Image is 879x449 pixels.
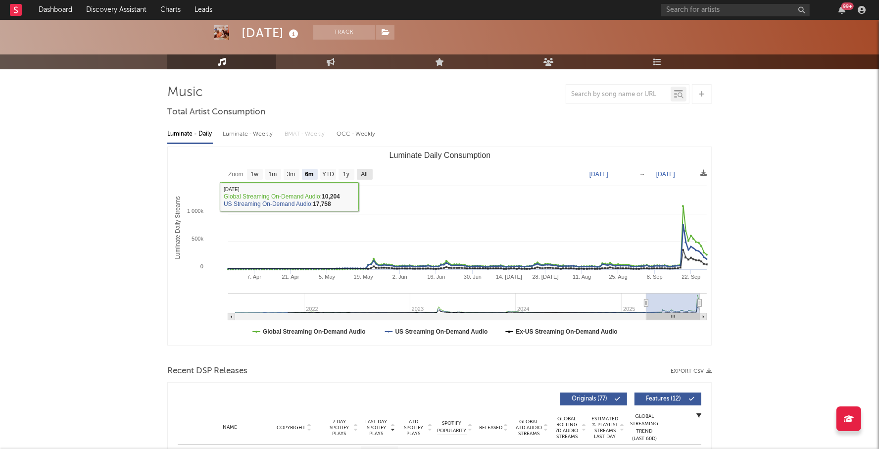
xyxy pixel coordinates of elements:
text: 2. Jun [392,274,407,280]
text: 25. Aug [609,274,628,280]
text: → [639,171,645,178]
input: Search for artists [661,4,810,16]
text: 1w [251,171,259,178]
text: 16. Jun [427,274,445,280]
div: OCC - Weekly [337,126,376,143]
span: ATD Spotify Plays [400,419,427,437]
button: Features(12) [635,393,701,405]
span: Copyright [277,425,305,431]
text: All [361,171,367,178]
svg: Luminate Daily Consumption [168,147,712,345]
div: Global Streaming Trend (Last 60D) [630,413,659,443]
span: Total Artist Consumption [167,106,265,118]
text: Luminate Daily Streams [174,196,181,259]
text: 6m [305,171,313,178]
span: Originals ( 77 ) [567,396,612,402]
text: 19. May [354,274,374,280]
span: Released [479,425,502,431]
text: 11. Aug [573,274,591,280]
text: 21. Apr [282,274,299,280]
text: [DATE] [589,171,608,178]
div: 99 + [841,2,854,10]
span: 7 Day Spotify Plays [326,419,352,437]
text: Zoom [228,171,244,178]
text: 8. Sep [647,274,663,280]
span: Spotify Popularity [438,420,467,435]
input: Search by song name or URL [566,91,671,99]
text: Ex-US Streaming On-Demand Audio [516,328,618,335]
span: Global Rolling 7D Audio Streams [553,416,581,440]
text: YTD [322,171,334,178]
div: Luminate - Daily [167,126,213,143]
span: Last Day Spotify Plays [363,419,390,437]
text: 1y [343,171,349,178]
span: Global ATD Audio Streams [515,419,542,437]
text: 22. Sep [682,274,701,280]
button: Originals(77) [560,393,627,405]
div: [DATE] [242,25,301,41]
text: 7. Apr [247,274,261,280]
div: Luminate - Weekly [223,126,275,143]
text: 1m [269,171,277,178]
button: 99+ [838,6,845,14]
text: 28. [DATE] [533,274,559,280]
button: Export CSV [671,368,712,374]
span: Recent DSP Releases [167,365,247,377]
text: 1 000k [187,208,204,214]
text: 30. Jun [464,274,482,280]
div: Name [197,424,262,431]
span: Estimated % Playlist Streams Last Day [591,416,619,440]
text: 5. May [319,274,336,280]
text: [DATE] [656,171,675,178]
text: US Streaming On-Demand Audio [395,328,488,335]
text: 14. [DATE] [496,274,522,280]
text: 500k [192,236,203,242]
button: Track [313,25,375,40]
text: Luminate Daily Consumption [390,151,491,159]
span: Features ( 12 ) [641,396,686,402]
text: Global Streaming On-Demand Audio [263,328,366,335]
text: 3m [287,171,295,178]
text: 0 [200,263,203,269]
